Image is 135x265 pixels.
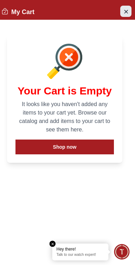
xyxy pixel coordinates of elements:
button: Shop now [15,140,114,154]
div: Hey there! [57,246,104,252]
p: It looks like you haven't added any items to your cart yet. Browse our catalog and add items to y... [15,100,114,134]
h2: My Cart [1,7,34,17]
em: Close tooltip [50,241,56,247]
h1: Your Cart is Empty [15,85,114,97]
div: Chat Widget [114,244,130,260]
p: Talk to our watch expert! [57,253,104,258]
button: Close Account [120,6,131,17]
